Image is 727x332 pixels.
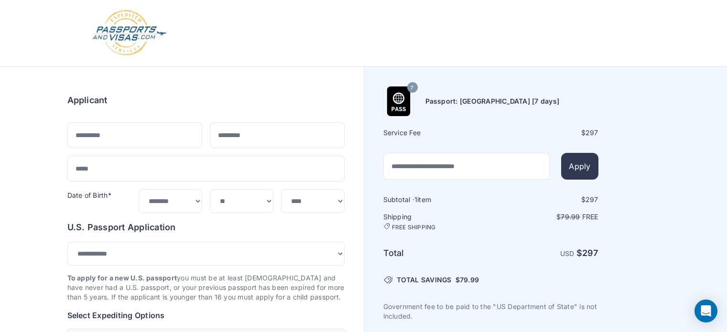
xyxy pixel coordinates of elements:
[694,300,717,322] div: Open Intercom Messenger
[383,195,490,204] h6: Subtotal · item
[383,302,598,321] p: Government fee to be paid to the "US Department of State" is not included.
[384,86,413,116] img: Product Name
[456,275,479,285] span: $
[460,276,479,284] span: 79.99
[586,195,598,203] span: 297
[560,249,575,257] span: USD
[383,212,490,231] h6: Shipping
[392,224,436,231] span: FREE SHIPPING
[561,153,598,180] button: Apply
[411,82,413,94] span: 7
[492,212,598,222] p: $
[414,195,417,203] span: 1
[67,191,111,199] label: Date of Birth*
[383,246,490,260] h6: Total
[576,248,598,258] strong: $
[67,221,345,234] h6: U.S. Passport Application
[397,275,452,285] span: TOTAL SAVINGS
[492,128,598,138] div: $
[67,273,345,302] p: you must be at least [DEMOGRAPHIC_DATA] and have never had a U.S. passport, or your previous pass...
[492,195,598,204] div: $
[582,248,598,258] span: 297
[67,310,345,321] h6: Select Expediting Options
[586,129,598,137] span: 297
[383,128,490,138] h6: Service Fee
[91,10,167,57] img: Logo
[67,274,177,282] strong: To apply for a new U.S. passport
[582,213,598,221] span: Free
[67,94,108,107] h6: Applicant
[425,96,560,106] h6: Passport: [GEOGRAPHIC_DATA] [7 days]
[561,213,580,221] span: 79.99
